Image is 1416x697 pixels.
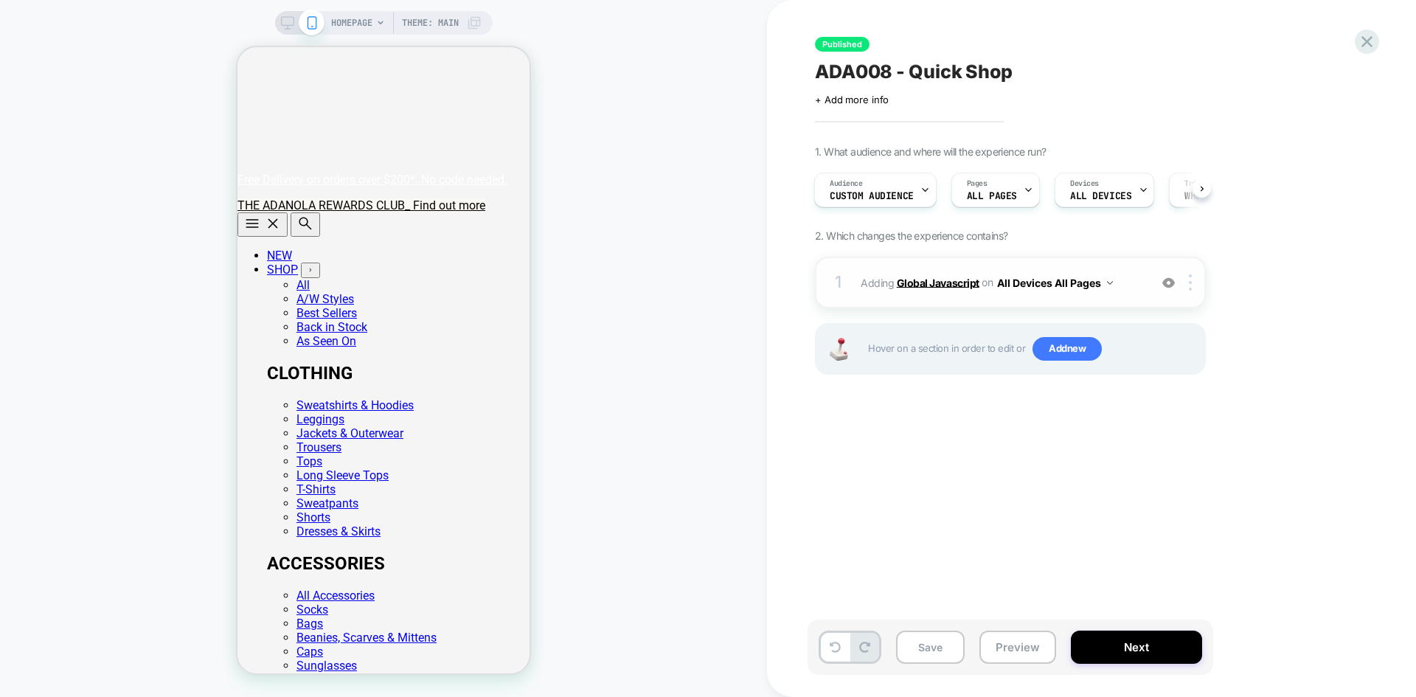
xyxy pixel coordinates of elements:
img: down arrow [1107,281,1113,285]
span: ADA008 - Quick Shop [815,60,1013,83]
span: Hover on a section in order to edit or [868,337,1197,361]
span: Devices [1070,178,1099,189]
span: Pages [967,178,988,189]
b: Global Javascript [897,276,979,288]
span: Custom Audience [830,191,914,201]
button: Save [896,631,965,664]
span: Audience [830,178,863,189]
img: close [1189,274,1192,291]
span: 2. Which changes the experience contains? [815,229,1007,242]
span: Adding [861,272,1142,294]
span: ALL DEVICES [1070,191,1131,201]
div: 1 [831,268,846,297]
span: HOMEPAGE [331,11,372,35]
span: ALL PAGES [967,191,1017,201]
button: Next [1071,631,1202,664]
button: Preview [979,631,1056,664]
span: Published [815,37,870,52]
span: on [982,273,993,291]
button: All Devices All Pages [997,272,1113,294]
img: Joystick [824,338,853,361]
span: When [data-id="quick-add"], .pdp-details .ab--color_btn appears [1184,191,1288,201]
img: crossed eye [1162,277,1175,289]
span: Trigger [1184,178,1213,189]
span: 1. What audience and where will the experience run? [815,145,1046,158]
span: Add new [1032,337,1102,361]
span: + Add more info [815,94,889,105]
span: Theme: MAIN [402,11,459,35]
